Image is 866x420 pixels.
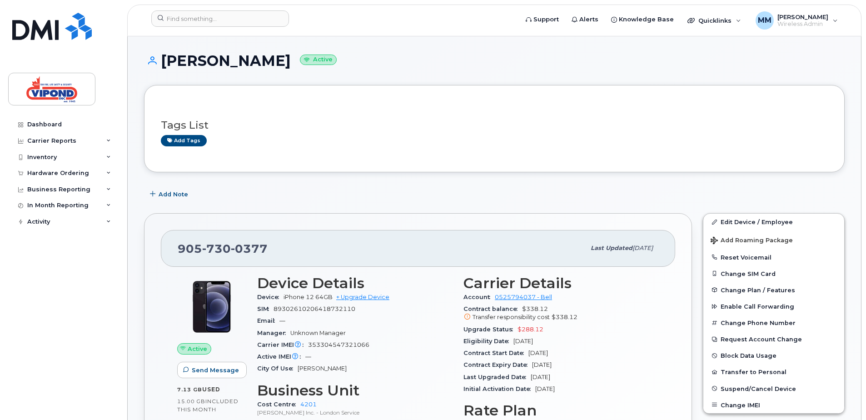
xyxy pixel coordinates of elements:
[177,386,202,393] span: 7.13 GB
[518,326,543,333] span: $288.12
[463,305,522,312] span: Contract balance
[703,214,844,230] a: Edit Device / Employee
[463,385,535,392] span: Initial Activation Date
[308,341,369,348] span: 353304547321066
[161,135,207,146] a: Add tags
[532,361,552,368] span: [DATE]
[144,186,196,202] button: Add Note
[703,282,844,298] button: Change Plan / Features
[463,374,531,380] span: Last Upgraded Date
[192,366,239,375] span: Send Message
[178,242,268,255] span: 905
[703,249,844,265] button: Reset Voicemail
[274,305,355,312] span: 89302610206418732110
[721,385,796,392] span: Suspend/Cancel Device
[721,286,795,293] span: Change Plan / Features
[184,280,239,334] img: iPhone_12.jpg
[463,350,528,356] span: Contract Start Date
[300,401,317,408] a: 4201
[463,338,513,345] span: Eligibility Date
[231,242,268,255] span: 0377
[703,265,844,282] button: Change SIM Card
[591,245,632,251] span: Last updated
[257,317,279,324] span: Email
[177,362,247,378] button: Send Message
[531,374,550,380] span: [DATE]
[298,365,347,372] span: [PERSON_NAME]
[703,397,844,413] button: Change IMEI
[528,350,548,356] span: [DATE]
[257,365,298,372] span: City Of Use
[305,353,311,360] span: —
[177,398,205,405] span: 15.00 GB
[257,294,284,300] span: Device
[703,347,844,364] button: Block Data Usage
[703,364,844,380] button: Transfer to Personal
[257,382,453,399] h3: Business Unit
[703,230,844,249] button: Add Roaming Package
[552,314,577,320] span: $338.12
[703,380,844,397] button: Suspend/Cancel Device
[188,345,207,353] span: Active
[300,55,337,65] small: Active
[711,237,793,245] span: Add Roaming Package
[161,120,828,131] h3: Tags List
[703,315,844,331] button: Change Phone Number
[463,326,518,333] span: Upgrade Status
[257,305,274,312] span: SIM
[257,330,290,336] span: Manager
[463,402,659,419] h3: Rate Plan
[495,294,552,300] a: 0525794037 - Bell
[473,314,550,320] span: Transfer responsibility cost
[279,317,285,324] span: —
[703,298,844,315] button: Enable Call Forwarding
[463,305,659,322] span: $338.12
[632,245,653,251] span: [DATE]
[257,409,453,416] p: [PERSON_NAME] Inc. - London Service
[257,275,453,291] h3: Device Details
[721,303,794,310] span: Enable Call Forwarding
[202,242,231,255] span: 730
[202,386,220,393] span: used
[257,341,308,348] span: Carrier IMEI
[257,353,305,360] span: Active IMEI
[463,361,532,368] span: Contract Expiry Date
[177,398,239,413] span: included this month
[159,190,188,199] span: Add Note
[535,385,555,392] span: [DATE]
[336,294,389,300] a: + Upgrade Device
[513,338,533,345] span: [DATE]
[257,401,300,408] span: Cost Centre
[284,294,333,300] span: iPhone 12 64GB
[290,330,346,336] span: Unknown Manager
[463,275,659,291] h3: Carrier Details
[463,294,495,300] span: Account
[703,331,844,347] button: Request Account Change
[144,53,845,69] h1: [PERSON_NAME]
